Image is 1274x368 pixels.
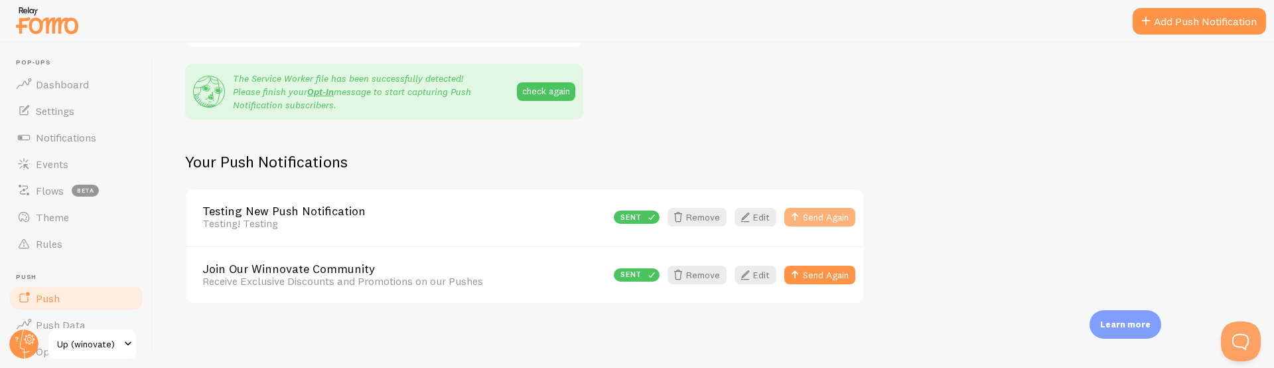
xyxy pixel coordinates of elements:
[307,86,334,98] a: Opt-In
[1090,310,1161,339] div: Learn more
[784,208,855,227] button: Send Again
[8,71,145,98] a: Dashboard
[1100,318,1151,331] p: Learn more
[614,268,660,282] div: Sent
[8,98,145,124] a: Settings
[614,211,660,224] div: Sent
[8,230,145,257] a: Rules
[202,205,606,217] a: Testing New Push Notification
[233,72,517,112] p: The Service Worker file has been successfully detected! Please finish your message to start captu...
[36,184,64,197] span: Flows
[668,208,727,227] button: Remove
[36,318,86,331] span: Push Data
[48,328,137,360] a: Up (winovate)
[72,185,99,197] span: beta
[36,131,96,144] span: Notifications
[8,285,145,312] a: Push
[14,3,80,37] img: fomo-relay-logo-orange.svg
[57,336,120,352] span: Up (winovate)
[1221,322,1261,361] iframe: Help Scout Beacon - Open
[185,151,865,172] h2: Your Push Notifications
[735,208,776,227] a: Edit
[8,177,145,204] a: Flows beta
[8,312,145,338] a: Push Data
[36,104,74,118] span: Settings
[202,217,606,229] div: Testing! Testing
[36,292,60,305] span: Push
[517,82,575,101] button: check again
[784,266,855,284] button: Send Again
[16,58,145,67] span: Pop-ups
[36,211,69,224] span: Theme
[202,275,606,287] div: Receive Exclusive Discounts and Promotions on our Pushes
[668,266,727,284] button: Remove
[8,151,145,177] a: Events
[36,78,89,91] span: Dashboard
[202,263,606,275] a: Join Our Winnovate Community
[8,124,145,151] a: Notifications
[8,204,145,230] a: Theme
[16,273,145,282] span: Push
[36,157,68,171] span: Events
[36,237,62,250] span: Rules
[735,266,776,284] a: Edit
